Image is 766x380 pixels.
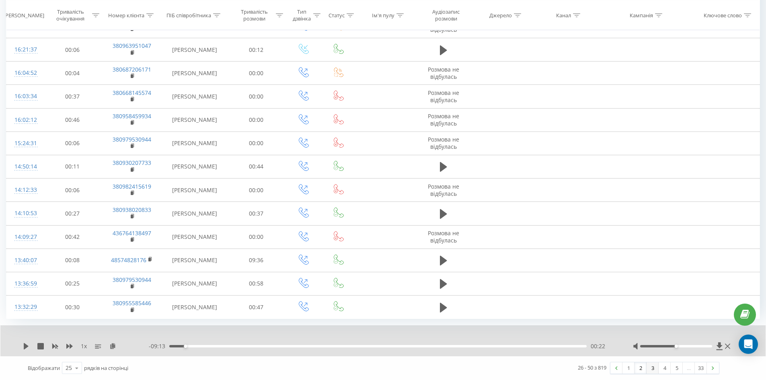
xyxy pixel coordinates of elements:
[162,62,227,85] td: [PERSON_NAME]
[329,12,345,18] div: Статус
[227,62,285,85] td: 00:00
[622,362,635,374] a: 1
[162,202,227,225] td: [PERSON_NAME]
[14,136,35,151] div: 15:24:31
[428,89,459,104] span: Розмова не відбулась
[4,12,44,18] div: [PERSON_NAME]
[671,362,683,374] a: 5
[113,276,151,283] a: 380979530944
[227,38,285,62] td: 00:12
[43,108,102,131] td: 00:46
[43,85,102,108] td: 00:37
[591,342,605,350] span: 00:22
[292,8,311,22] div: Тип дзвінка
[695,362,707,374] a: 33
[113,183,151,190] a: 380982415619
[227,179,285,202] td: 00:00
[428,136,459,150] span: Розмова не відбулась
[630,12,653,18] div: Кампанія
[166,12,211,18] div: ПІБ співробітника
[28,364,60,372] span: Відображати
[556,12,571,18] div: Канал
[113,66,151,73] a: 380687206171
[43,249,102,272] td: 00:08
[162,108,227,131] td: [PERSON_NAME]
[113,299,151,307] a: 380955585446
[227,296,285,319] td: 00:47
[43,272,102,295] td: 00:25
[66,364,72,372] div: 25
[113,229,151,237] a: 436764138497
[43,179,102,202] td: 00:06
[14,88,35,104] div: 16:03:34
[149,342,169,350] span: - 09:13
[43,62,102,85] td: 00:04
[162,131,227,155] td: [PERSON_NAME]
[683,362,695,374] div: …
[43,225,102,249] td: 00:42
[14,229,35,245] div: 14:09:27
[428,66,459,80] span: Розмова не відбулась
[578,364,606,372] div: 26 - 50 з 819
[14,299,35,315] div: 13:32:29
[14,42,35,58] div: 16:21:37
[14,159,35,175] div: 14:50:14
[227,131,285,155] td: 00:00
[227,85,285,108] td: 00:00
[14,253,35,268] div: 13:40:07
[162,179,227,202] td: [PERSON_NAME]
[162,296,227,319] td: [PERSON_NAME]
[111,256,146,264] a: 48574828176
[14,276,35,292] div: 13:36:59
[43,131,102,155] td: 00:06
[704,12,742,18] div: Ключове слово
[227,155,285,178] td: 00:44
[84,364,128,372] span: рядків на сторінці
[14,112,35,128] div: 16:02:12
[428,183,459,197] span: Розмова не відбулась
[14,182,35,198] div: 14:12:33
[162,249,227,272] td: [PERSON_NAME]
[43,296,102,319] td: 00:30
[227,225,285,249] td: 00:00
[227,202,285,225] td: 00:37
[43,38,102,62] td: 00:06
[423,8,469,22] div: Аудіозапис розмови
[674,345,678,348] div: Accessibility label
[739,335,758,354] div: Open Intercom Messenger
[428,112,459,127] span: Розмова не відбулась
[43,155,102,178] td: 00:11
[659,362,671,374] a: 4
[489,12,512,18] div: Джерело
[113,112,151,120] a: 380958459934
[647,362,659,374] a: 3
[162,155,227,178] td: [PERSON_NAME]
[227,108,285,131] td: 00:00
[14,205,35,221] div: 14:10:53
[428,229,459,244] span: Розмова не відбулась
[372,12,394,18] div: Ім'я пулу
[113,42,151,49] a: 380963951047
[162,272,227,295] td: [PERSON_NAME]
[113,206,151,214] a: 380938020833
[234,8,274,22] div: Тривалість розмови
[162,225,227,249] td: [PERSON_NAME]
[43,202,102,225] td: 00:27
[113,89,151,97] a: 380668145574
[227,249,285,272] td: 09:36
[113,159,151,166] a: 380930207733
[113,136,151,143] a: 380979530944
[162,85,227,108] td: [PERSON_NAME]
[81,342,87,350] span: 1 x
[635,362,647,374] a: 2
[227,272,285,295] td: 00:58
[51,8,90,22] div: Тривалість очікування
[14,65,35,81] div: 16:04:52
[108,12,144,18] div: Номер клієнта
[184,345,187,348] div: Accessibility label
[162,38,227,62] td: [PERSON_NAME]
